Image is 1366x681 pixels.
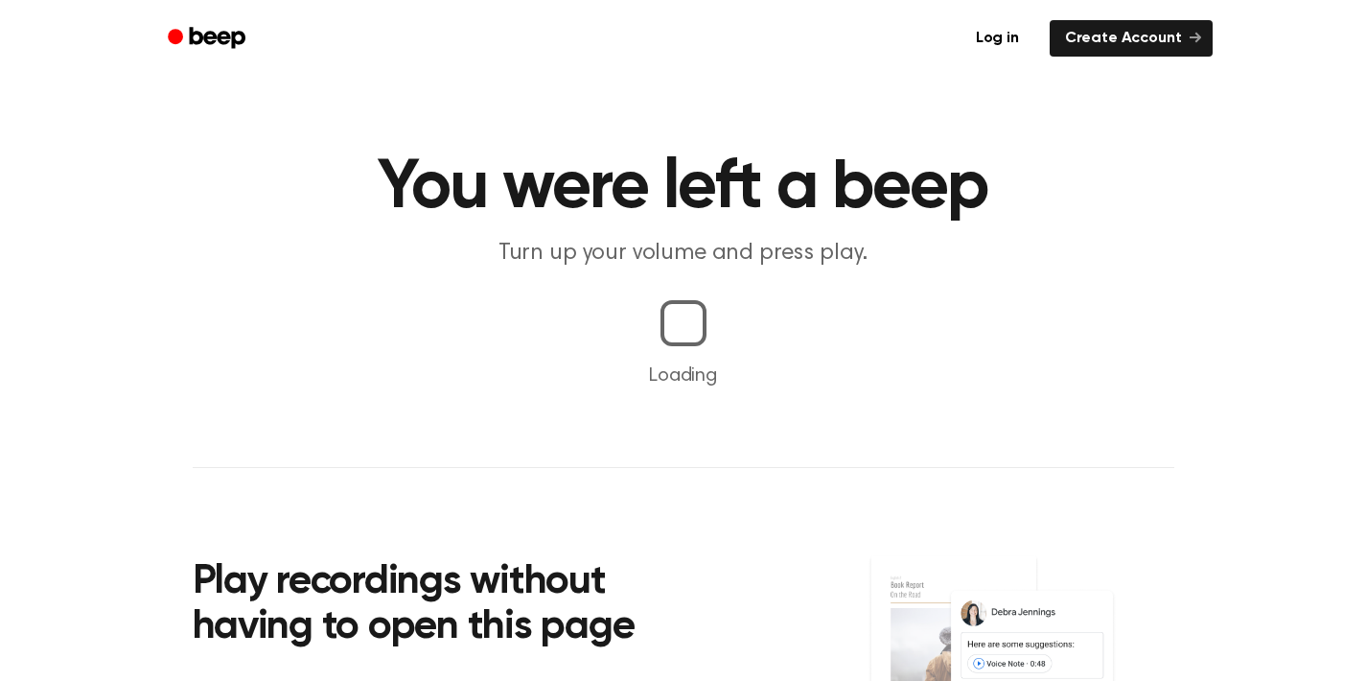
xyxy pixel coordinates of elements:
[154,20,263,58] a: Beep
[315,238,1052,270] p: Turn up your volume and press play.
[1050,20,1213,57] a: Create Account
[193,560,709,651] h2: Play recordings without having to open this page
[957,16,1038,60] a: Log in
[23,362,1343,390] p: Loading
[193,153,1174,223] h1: You were left a beep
